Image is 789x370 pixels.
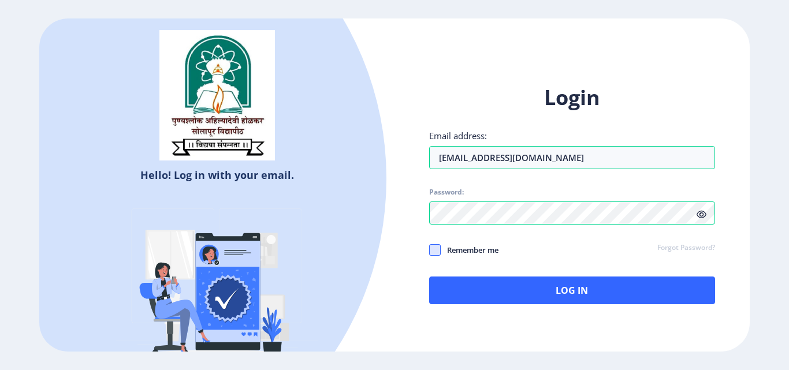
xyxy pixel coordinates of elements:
label: Email address: [429,130,487,141]
h1: Login [429,84,715,111]
input: Email address [429,146,715,169]
a: Forgot Password? [657,243,715,253]
img: sulogo.png [159,30,275,160]
button: Log In [429,276,715,304]
label: Password: [429,188,464,197]
span: Remember me [441,243,498,257]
